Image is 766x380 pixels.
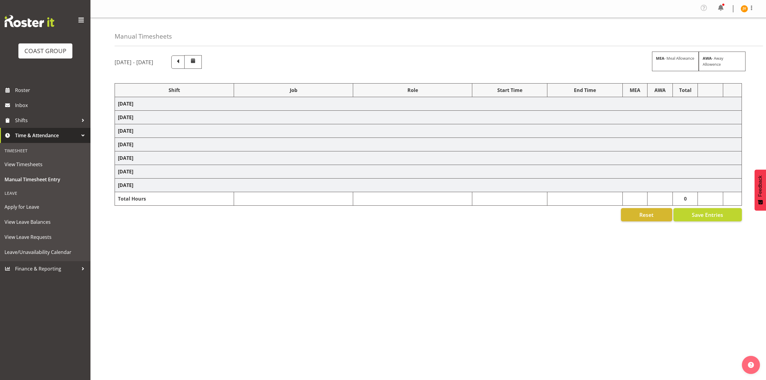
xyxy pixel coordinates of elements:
span: Leave/Unavailability Calendar [5,248,86,257]
button: Feedback - Show survey [755,169,766,211]
a: View Leave Requests [2,230,89,245]
a: Apply for Leave [2,199,89,214]
td: [DATE] [115,111,742,124]
td: [DATE] [115,138,742,151]
span: Shifts [15,116,78,125]
div: End Time [550,87,619,94]
span: Time & Attendance [15,131,78,140]
td: [DATE] [115,179,742,192]
span: View Leave Balances [5,217,86,226]
td: Total Hours [115,192,234,206]
strong: MEA [656,55,664,61]
td: [DATE] [115,165,742,179]
img: help-xxl-2.png [748,362,754,368]
a: View Timesheets [2,157,89,172]
img: Rosterit website logo [5,15,54,27]
div: - Meal Allowance [652,52,699,71]
strong: AWA [703,55,712,61]
span: Inbox [15,101,87,110]
div: - Away Allowence [699,52,745,71]
div: Role [356,87,469,94]
div: COAST GROUP [24,46,66,55]
a: View Leave Balances [2,214,89,230]
div: Timesheet [2,144,89,157]
td: [DATE] [115,124,742,138]
img: jorgelina-villar11067.jpg [741,5,748,12]
button: Save Entries [673,208,742,221]
span: Save Entries [692,211,723,219]
button: Reset [621,208,672,221]
span: Apply for Leave [5,202,86,211]
div: Leave [2,187,89,199]
div: Start Time [475,87,544,94]
span: Manual Timesheet Entry [5,175,86,184]
td: [DATE] [115,151,742,165]
span: Roster [15,86,87,95]
span: Finance & Reporting [15,264,78,273]
div: MEA [626,87,644,94]
span: View Leave Requests [5,233,86,242]
div: Total [676,87,695,94]
span: Feedback [758,176,763,197]
h4: Manual Timesheets [115,33,172,40]
span: Reset [639,211,654,219]
div: Job [237,87,350,94]
td: [DATE] [115,97,742,111]
a: Leave/Unavailability Calendar [2,245,89,260]
div: Shift [118,87,231,94]
h5: [DATE] - [DATE] [115,59,153,65]
td: 0 [673,192,698,206]
a: Manual Timesheet Entry [2,172,89,187]
span: View Timesheets [5,160,86,169]
div: AWA [650,87,670,94]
